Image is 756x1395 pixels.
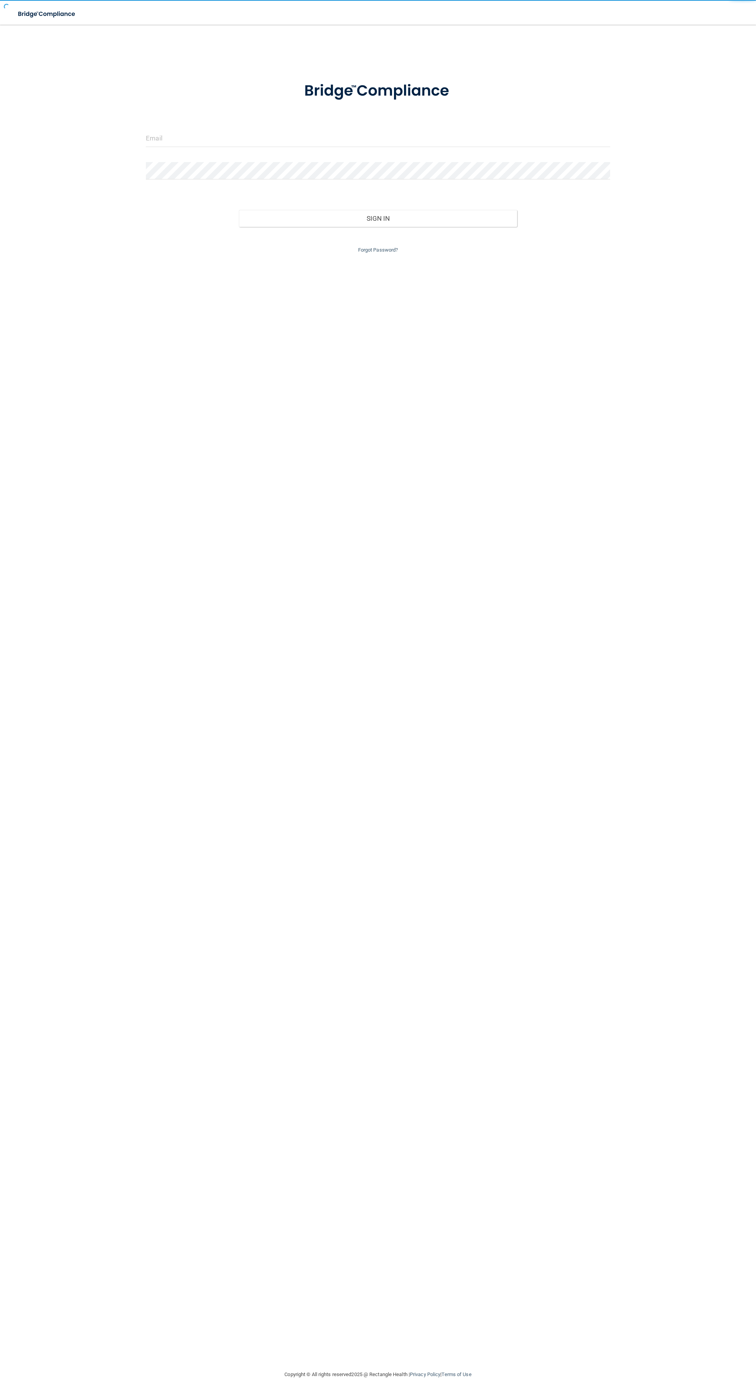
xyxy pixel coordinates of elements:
[358,247,398,253] a: Forgot Password?
[239,210,518,227] button: Sign In
[237,1362,519,1387] div: Copyright © All rights reserved 2025 @ Rectangle Health | |
[288,71,468,111] img: bridge_compliance_login_screen.278c3ca4.svg
[12,6,83,22] img: bridge_compliance_login_screen.278c3ca4.svg
[146,130,610,147] input: Email
[410,1371,440,1377] a: Privacy Policy
[441,1371,471,1377] a: Terms of Use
